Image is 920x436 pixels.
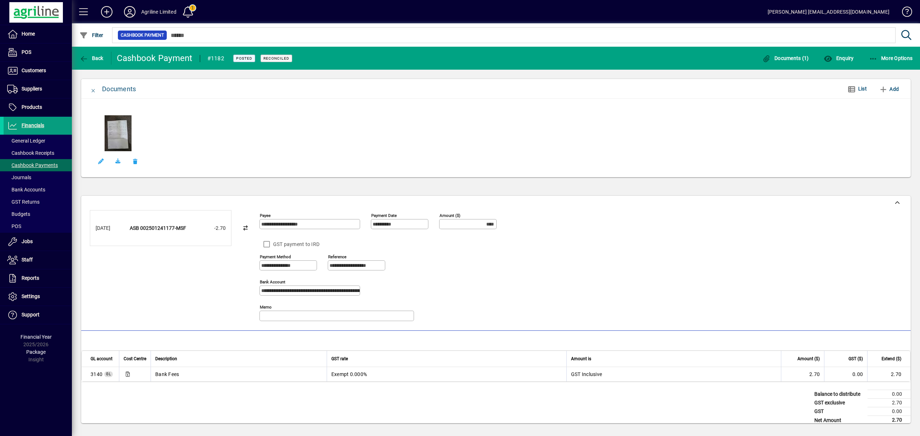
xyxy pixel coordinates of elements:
a: POS [4,43,72,61]
a: Download [109,153,126,170]
td: 0.00 [868,390,911,399]
span: Cost Centre [124,355,146,363]
span: Journals [7,175,31,180]
button: Documents (1) [760,52,811,65]
app-page-header-button: Back [72,52,111,65]
mat-label: Payment method [260,254,291,259]
span: Amount ($) [797,355,820,363]
a: General Ledger [4,135,72,147]
mat-label: Payment Date [371,213,397,218]
span: Enquiry [824,55,854,61]
mat-label: Reference [328,254,346,259]
button: More Options [867,52,915,65]
span: Home [22,31,35,37]
a: POS [4,220,72,232]
span: Products [22,104,42,110]
span: Add [879,83,899,95]
td: 2.70 [868,416,911,425]
mat-label: Bank Account [260,279,285,284]
a: GST Returns [4,196,72,208]
strong: ASB 002501241177-MSF [130,225,186,231]
a: Jobs [4,233,72,251]
td: GST [811,407,868,416]
span: Posted [236,56,252,61]
span: Financial Year [20,334,52,340]
a: Bank Accounts [4,184,72,196]
div: [PERSON_NAME] [EMAIL_ADDRESS][DOMAIN_NAME] [768,6,889,18]
button: Add [876,83,902,96]
span: POS [22,49,31,55]
span: Support [22,312,40,317]
span: Jobs [22,238,33,244]
a: Reports [4,269,72,287]
td: GST exclusive [811,399,868,407]
a: Customers [4,62,72,80]
a: Staff [4,251,72,269]
div: Cashbook Payment [117,52,193,64]
span: Financials [22,122,44,128]
td: 0.00 [824,367,867,381]
button: Close [85,80,102,98]
div: #1182 [207,53,224,64]
span: Customers [22,68,46,73]
div: -2.70 [190,224,226,232]
span: GL [106,372,111,376]
span: Reconciled [263,56,289,61]
span: GL account [91,355,112,363]
span: Suppliers [22,86,42,92]
span: Settings [22,293,40,299]
span: Amount is [571,355,591,363]
a: Journals [4,171,72,184]
a: Support [4,306,72,324]
a: Cashbook Receipts [4,147,72,159]
span: Reports [22,275,39,281]
span: Bank Fees [91,371,102,378]
td: 2.70 [868,399,911,407]
span: Cashbook Payment [121,32,164,39]
span: List [858,86,867,92]
a: Knowledge Base [897,1,911,25]
td: Balance to distribute [811,390,868,399]
span: Budgets [7,211,30,217]
span: Filter [79,32,103,38]
button: Edit [92,153,109,170]
a: Budgets [4,208,72,220]
span: Documents (1) [762,55,809,61]
mat-label: Memo [260,305,272,310]
span: POS [7,223,21,229]
button: Enquiry [822,52,855,65]
span: GST ($) [848,355,863,363]
button: Add [95,5,118,18]
td: GST Inclusive [566,367,781,381]
div: Documents [102,83,136,95]
a: Cashbook Payments [4,159,72,171]
span: Cashbook Payments [7,162,58,168]
a: Settings [4,288,72,306]
button: List [842,83,873,96]
a: Home [4,25,72,43]
td: 0.00 [868,407,911,416]
span: GST Returns [7,199,40,205]
div: [DATE] [96,224,124,232]
mat-label: Amount ($) [440,213,460,218]
span: Extend ($) [882,355,901,363]
span: Back [79,55,103,61]
button: Back [78,52,105,65]
button: Profile [118,5,141,18]
span: Staff [22,257,33,263]
a: Suppliers [4,80,72,98]
span: GST rate [331,355,348,363]
td: Bank Fees [151,367,327,381]
span: Package [26,349,46,355]
span: Bank Accounts [7,187,45,193]
td: 2.70 [781,367,824,381]
div: Agriline Limited [141,6,176,18]
td: Net Amount [811,416,868,425]
span: Cashbook Receipts [7,150,54,156]
span: General Ledger [7,138,45,144]
button: Remove [126,153,144,170]
td: Exempt 0.000% [327,367,566,381]
td: 2.70 [867,367,910,381]
button: Filter [78,29,105,42]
